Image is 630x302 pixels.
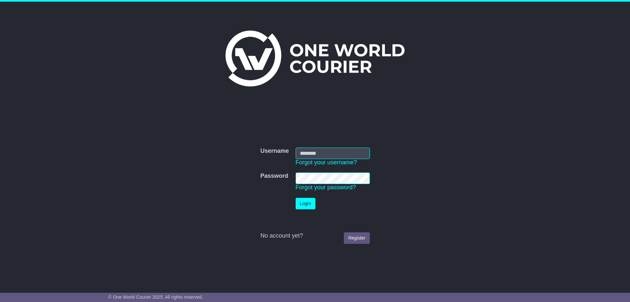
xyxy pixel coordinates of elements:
a: Forgot your username? [296,159,357,166]
span: © One World Courier 2025. All rights reserved. [108,294,203,300]
label: Password [260,173,288,180]
div: No account yet? [260,232,369,240]
a: Forgot your password? [296,184,356,191]
label: Username [260,148,289,155]
a: Register [344,232,369,244]
button: Login [296,198,315,209]
img: One World [225,31,405,86]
